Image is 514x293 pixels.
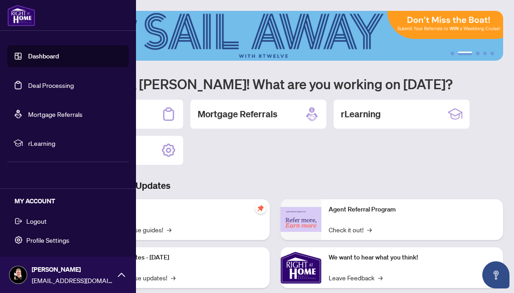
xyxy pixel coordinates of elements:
button: Profile Settings [7,232,129,248]
button: 5 [490,52,494,55]
h1: Welcome back [PERSON_NAME]! What are you working on [DATE]? [47,75,503,92]
h2: Mortgage Referrals [198,108,277,120]
a: Dashboard [28,52,59,60]
span: → [171,273,175,283]
button: 1 [451,52,454,55]
span: pushpin [255,203,266,214]
button: 2 [458,52,472,55]
span: → [367,225,372,235]
span: → [167,225,171,235]
span: → [378,273,383,283]
h5: MY ACCOUNT [15,196,129,206]
span: rLearning [28,138,122,148]
button: Open asap [482,261,509,288]
button: 4 [483,52,487,55]
p: Agent Referral Program [329,205,496,215]
img: Profile Icon [10,266,27,283]
span: Logout [26,214,47,228]
img: Slide 1 [47,11,503,61]
span: [PERSON_NAME] [32,264,113,274]
h3: Brokerage & Industry Updates [47,179,503,192]
a: Deal Processing [28,81,74,89]
span: Profile Settings [26,233,69,247]
p: We want to hear what you think! [329,253,496,263]
a: Mortgage Referrals [28,110,82,118]
img: logo [7,5,35,26]
img: Agent Referral Program [281,207,321,232]
button: 3 [476,52,480,55]
span: [EMAIL_ADDRESS][DOMAIN_NAME] [32,275,113,285]
p: Platform Updates - [DATE] [95,253,262,263]
button: Logout [7,213,129,229]
img: We want to hear what you think! [281,247,321,288]
a: Check it out!→ [329,225,372,235]
a: Leave Feedback→ [329,273,383,283]
h2: rLearning [341,108,381,120]
p: Self-Help [95,205,262,215]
